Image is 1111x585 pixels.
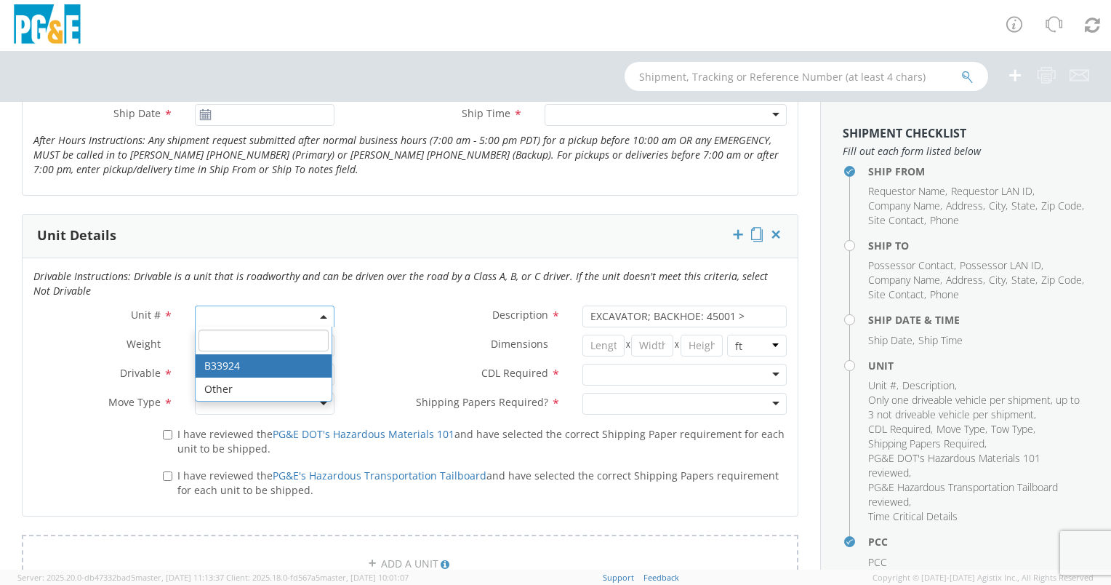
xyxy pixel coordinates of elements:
li: , [989,199,1008,213]
span: Company Name [868,273,940,287]
span: State [1011,273,1035,287]
li: , [989,273,1008,287]
span: Zip Code [1041,273,1082,287]
li: , [951,184,1035,199]
input: Length [582,335,625,357]
span: Site Contact [868,287,924,301]
span: Time Critical Details [868,509,958,523]
span: X [673,335,681,357]
span: PG&E DOT's Hazardous Materials 101 reviewed [868,451,1040,479]
span: Site Contact [868,213,924,227]
h4: Unit [868,360,1089,371]
h4: PCC [868,536,1089,547]
img: pge-logo-06675f144f4cfa6a6814.png [11,4,84,47]
span: Phone [930,287,959,301]
input: Height [681,335,723,357]
span: CDL Required [481,366,548,380]
li: Other [196,378,332,401]
span: Address [946,199,983,212]
span: Weight [127,337,161,351]
li: , [946,273,985,287]
i: After Hours Instructions: Any shipment request submitted after normal business hours (7:00 am - 5... [33,133,779,176]
span: Ship Date [868,333,913,347]
li: , [868,393,1086,422]
h4: Ship Date & Time [868,314,1089,325]
span: Copyright © [DATE]-[DATE] Agistix Inc., All Rights Reserved [873,572,1094,584]
span: Requestor LAN ID [951,184,1032,198]
span: Ship Date [113,106,161,120]
span: master, [DATE] 10:01:07 [320,572,409,583]
li: , [1041,199,1084,213]
a: Support [603,572,634,583]
span: Move Type [936,422,985,436]
li: , [868,451,1086,480]
span: Address [946,273,983,287]
a: Feedback [643,572,679,583]
input: Shipment, Tracking or Reference Number (at least 4 chars) [625,62,988,91]
span: Unit # [868,378,897,392]
li: , [868,213,926,228]
a: PG&E DOT's Hazardous Materials 101 [273,427,454,441]
span: City [989,199,1006,212]
li: , [946,199,985,213]
li: B33924 [196,354,332,378]
input: I have reviewed thePG&E's Hazardous Transportation Tailboardand have selected the correct Shippin... [163,471,172,481]
span: X [625,335,632,357]
li: , [936,422,987,437]
span: Move Type [108,395,161,409]
span: Dimensions [491,337,548,351]
input: Width [631,335,673,357]
li: , [868,184,947,199]
span: Possessor Contact [868,258,954,272]
span: Tow Type [991,422,1033,436]
span: Requestor Name [868,184,945,198]
strong: Shipment Checklist [843,125,966,141]
li: , [868,378,899,393]
span: Only one driveable vehicle per shipment, up to 3 not driveable vehicle per shipment [868,393,1080,421]
span: Drivable [120,366,161,380]
span: Description [492,308,548,322]
li: , [868,333,915,348]
li: , [868,437,987,451]
span: I have reviewed the and have selected the correct Shipping Papers requirement for each unit to be... [177,469,779,497]
li: , [1041,273,1084,287]
span: PG&E Hazardous Transportation Tailboard reviewed [868,480,1058,509]
li: , [902,378,957,393]
span: Description [902,378,955,392]
li: , [1011,199,1038,213]
span: Ship Time [462,106,510,120]
span: Zip Code [1041,199,1082,212]
span: Client: 2025.18.0-fd567a5 [226,572,409,583]
li: , [868,273,942,287]
span: Server: 2025.20.0-db47332bad5 [17,572,224,583]
li: , [960,258,1043,273]
span: PCC [868,555,887,569]
span: Possessor LAN ID [960,258,1041,272]
h4: Ship From [868,166,1089,177]
span: City [989,273,1006,287]
span: Unit # [131,308,161,322]
li: , [868,199,942,213]
li: , [1011,273,1038,287]
li: , [868,258,956,273]
span: Ship Time [918,333,963,347]
h4: Ship To [868,240,1089,251]
li: , [868,480,1086,509]
li: , [868,287,926,302]
span: Shipping Papers Required? [416,395,548,409]
span: I have reviewed the and have selected the correct Shipping Paper requirement for each unit to be ... [177,427,785,455]
input: I have reviewed thePG&E DOT's Hazardous Materials 101and have selected the correct Shipping Paper... [163,430,172,439]
li: , [991,422,1035,437]
li: , [868,422,933,437]
i: Drivable Instructions: Drivable is a unit that is roadworthy and can be driven over the road by a... [33,269,768,298]
h3: Unit Details [37,228,116,243]
a: PG&E's Hazardous Transportation Tailboard [273,469,486,482]
span: Phone [930,213,959,227]
span: CDL Required [868,422,931,436]
span: master, [DATE] 11:13:37 [135,572,224,583]
span: Company Name [868,199,940,212]
span: Fill out each form listed below [843,144,1089,159]
span: State [1011,199,1035,212]
span: Shipping Papers Required [868,437,984,450]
